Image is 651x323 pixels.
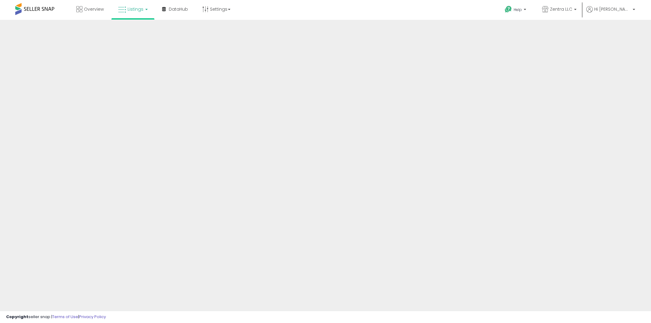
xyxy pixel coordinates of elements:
[586,6,635,20] a: Hi [PERSON_NAME]
[505,5,512,13] i: Get Help
[169,6,188,12] span: DataHub
[514,7,522,12] span: Help
[500,1,532,20] a: Help
[550,6,572,12] span: Zentra LLC
[84,6,104,12] span: Overview
[128,6,143,12] span: Listings
[594,6,631,12] span: Hi [PERSON_NAME]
